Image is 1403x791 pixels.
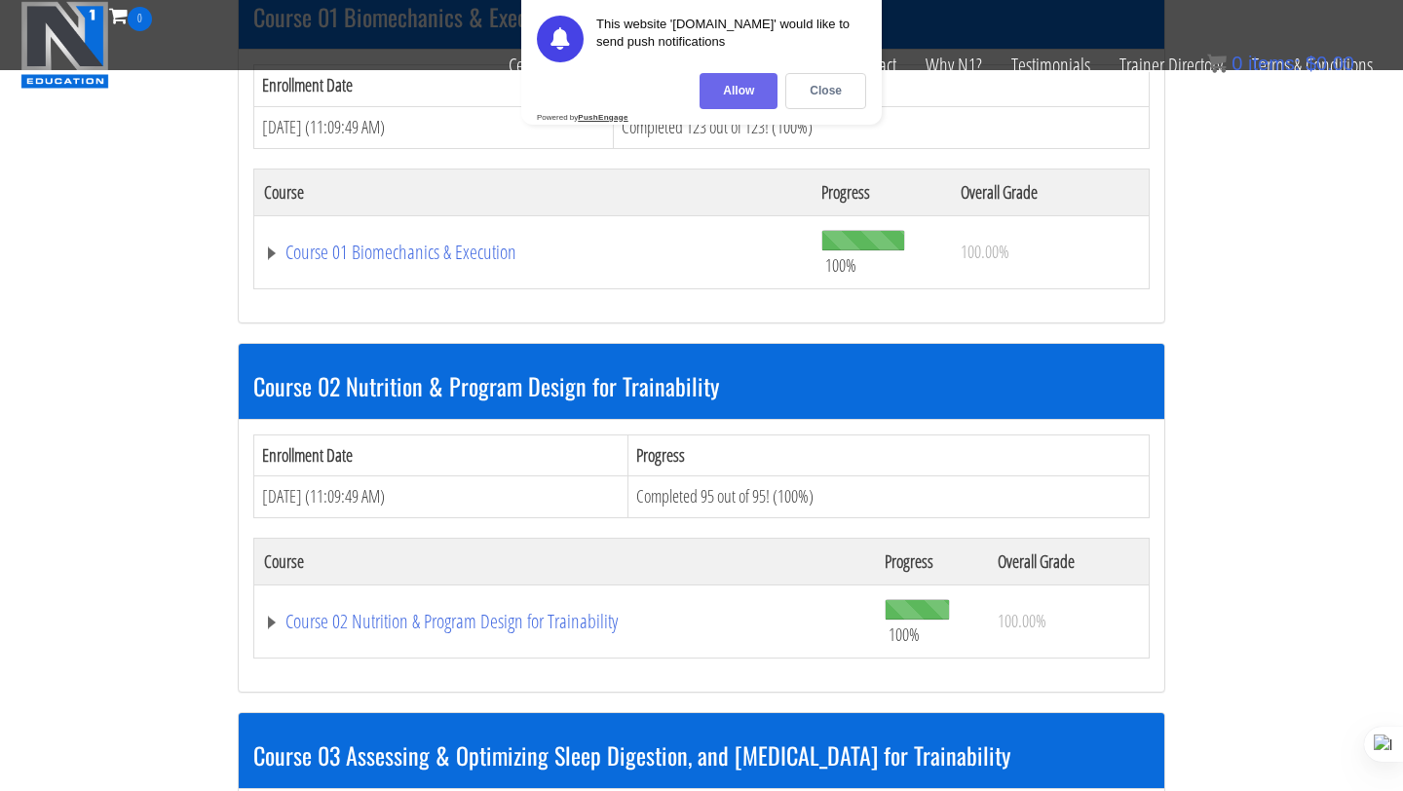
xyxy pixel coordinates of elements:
[951,215,1150,288] td: 100.00%
[254,169,812,215] th: Course
[889,623,920,645] span: 100%
[1306,53,1354,74] bdi: 0.00
[875,538,988,584] th: Progress
[628,476,1150,518] td: Completed 95 out of 95! (100%)
[1232,53,1242,74] span: 0
[537,113,628,122] div: Powered by
[614,106,1150,148] td: Completed 123 out of 123! (100%)
[911,31,997,99] a: Why N1?
[951,169,1150,215] th: Overall Grade
[825,254,856,276] span: 100%
[253,373,1150,398] h3: Course 02 Nutrition & Program Design for Trainability
[20,1,109,89] img: n1-education
[1105,31,1237,99] a: Trainer Directory
[812,169,951,215] th: Progress
[254,476,628,518] td: [DATE] (11:09:49 AM)
[1207,54,1227,73] img: icon11.png
[578,113,627,122] strong: PushEngage
[988,538,1149,584] th: Overall Grade
[109,2,152,28] a: 0
[253,742,1150,768] h3: Course 03 Assessing & Optimizing Sleep Digestion, and [MEDICAL_DATA] for Trainability
[254,106,614,148] td: [DATE] (11:09:49 AM)
[264,612,865,631] a: Course 02 Nutrition & Program Design for Trainability
[628,434,1150,476] th: Progress
[700,73,777,109] div: Allow
[1306,53,1316,74] span: $
[988,584,1149,658] td: 100.00%
[1207,53,1354,74] a: 0 items: $0.00
[997,31,1105,99] a: Testimonials
[596,16,866,62] div: This website '[DOMAIN_NAME]' would like to send push notifications
[128,7,152,31] span: 0
[1237,31,1387,99] a: Terms & Conditions
[254,434,628,476] th: Enrollment Date
[1248,53,1300,74] span: items:
[254,538,875,584] th: Course
[264,243,802,262] a: Course 01 Biomechanics & Execution
[494,31,553,99] a: Certs
[785,73,866,109] div: Close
